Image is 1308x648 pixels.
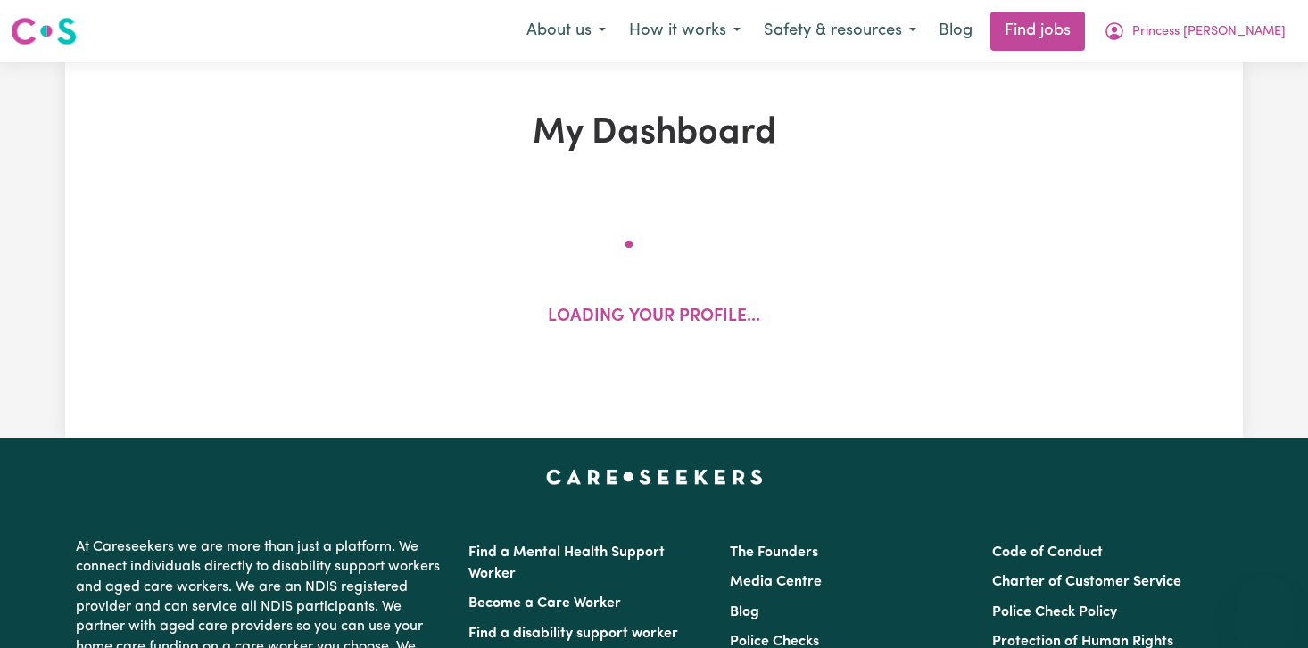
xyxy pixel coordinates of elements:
[11,11,77,52] a: Careseekers logo
[928,12,983,51] a: Blog
[1092,12,1297,50] button: My Account
[617,12,752,50] button: How it works
[11,15,77,47] img: Careseekers logo
[730,605,759,619] a: Blog
[992,545,1103,560] a: Code of Conduct
[730,545,818,560] a: The Founders
[990,12,1085,51] a: Find jobs
[468,627,678,641] a: Find a disability support worker
[752,12,928,50] button: Safety & resources
[992,605,1117,619] a: Police Check Policy
[730,575,822,589] a: Media Centre
[272,112,1036,155] h1: My Dashboard
[515,12,617,50] button: About us
[468,545,665,581] a: Find a Mental Health Support Worker
[992,575,1181,589] a: Charter of Customer Service
[1132,22,1286,42] span: Princess [PERSON_NAME]
[468,596,621,611] a: Become a Care Worker
[1237,577,1294,634] iframe: Button to launch messaging window
[548,305,760,331] p: Loading your profile...
[546,470,763,484] a: Careseekers home page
